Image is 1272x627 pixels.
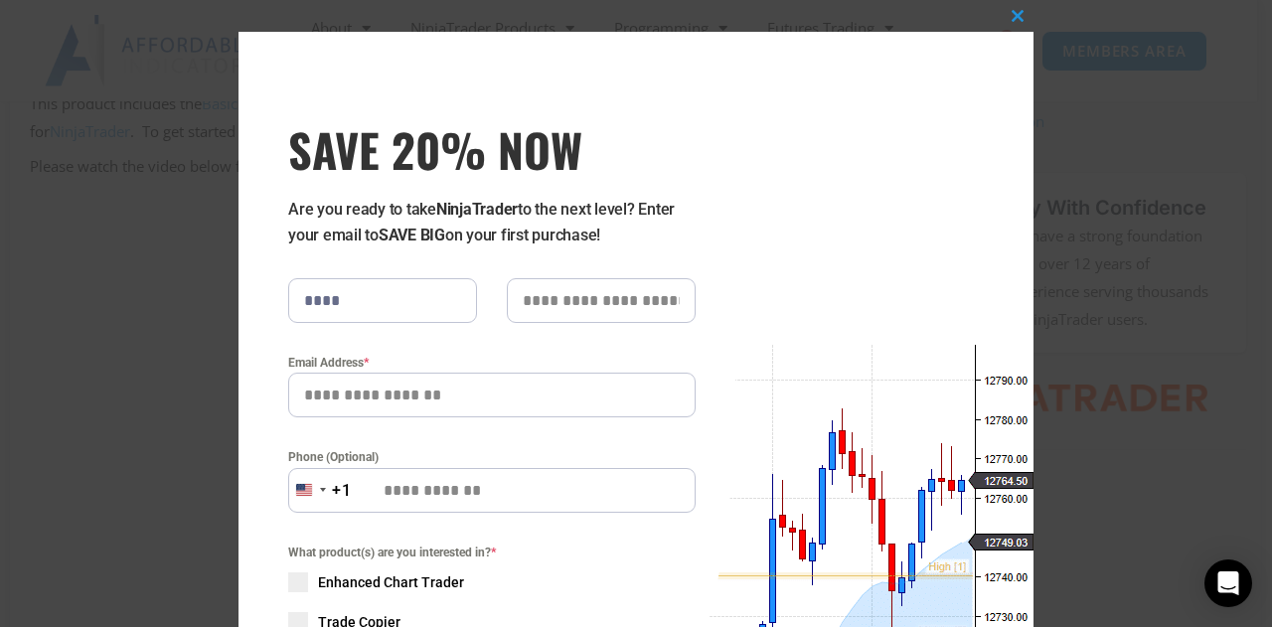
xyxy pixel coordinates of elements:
[436,200,518,219] strong: NinjaTrader
[379,226,445,244] strong: SAVE BIG
[288,543,696,562] span: What product(s) are you interested in?
[288,468,352,513] button: Selected country
[332,478,352,504] div: +1
[318,572,464,592] span: Enhanced Chart Trader
[288,572,696,592] label: Enhanced Chart Trader
[288,447,696,467] label: Phone (Optional)
[288,121,696,177] span: SAVE 20% NOW
[288,197,696,248] p: Are you ready to take to the next level? Enter your email to on your first purchase!
[1204,559,1252,607] div: Open Intercom Messenger
[288,353,696,373] label: Email Address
